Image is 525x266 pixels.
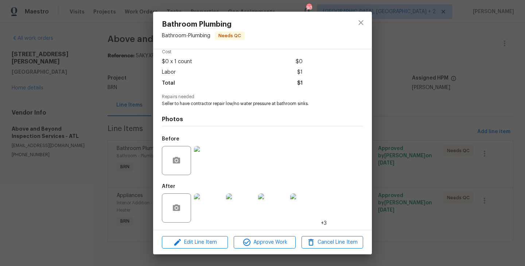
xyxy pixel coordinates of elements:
[162,50,303,54] span: Cost
[306,4,311,12] div: 90
[162,78,175,89] span: Total
[162,236,228,249] button: Edit Line Item
[296,57,303,67] span: $0
[162,33,210,38] span: Bathroom - Plumbing
[164,238,226,247] span: Edit Line Item
[304,238,361,247] span: Cancel Line Item
[162,95,363,99] span: Repairs needed
[302,236,363,249] button: Cancel Line Item
[162,101,343,107] span: Seller to have contractor repair low/no water pressure at bathroom sinks.
[297,67,303,78] span: $1
[162,67,176,78] span: Labor
[215,32,244,39] span: Needs QC
[297,78,303,89] span: $1
[321,220,327,227] span: +3
[162,57,192,67] span: $0 x 1 count
[162,184,175,189] h5: After
[162,116,363,123] h4: Photos
[236,238,293,247] span: Approve Work
[234,236,295,249] button: Approve Work
[162,20,245,28] span: Bathroom Plumbing
[162,136,179,142] h5: Before
[352,14,370,31] button: close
